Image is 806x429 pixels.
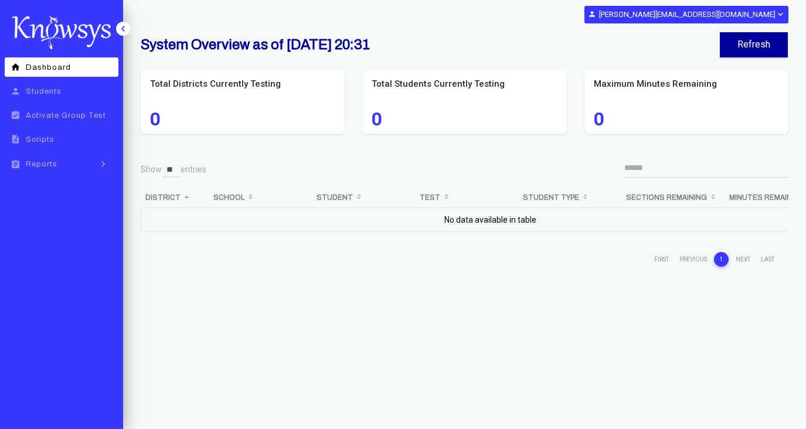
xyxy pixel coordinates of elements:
[372,112,557,126] span: 0
[26,135,55,144] span: Scripts
[415,188,518,207] th: Test: activate to sort column ascending
[141,37,370,52] b: System Overview as of [DATE] 20:31
[26,63,71,71] span: Dashboard
[117,23,129,35] i: keyboard_arrow_left
[420,193,440,202] b: Test
[150,112,335,126] span: 0
[626,193,707,202] b: Sections Remaining
[141,162,206,178] label: Show entries
[145,193,181,202] b: District
[8,110,23,120] i: assignment_turned_in
[372,78,557,90] label: Total Students Currently Testing
[8,159,23,169] i: assignment
[26,160,57,168] span: Reports
[714,252,729,267] a: 1
[621,188,725,207] th: Sections Remaining: activate to sort column ascending
[594,78,779,90] label: Maximum Minutes Remaining
[720,32,788,57] button: Refresh
[317,193,353,202] b: Student
[8,86,23,96] i: person
[599,10,776,19] b: [PERSON_NAME][EMAIL_ADDRESS][DOMAIN_NAME]
[594,112,779,126] span: 0
[588,10,596,18] i: person
[150,78,335,90] label: Total Districts Currently Testing
[141,188,209,207] th: District: activate to sort column descending
[776,9,784,19] i: expand_more
[523,193,579,202] b: Student Type
[213,193,244,202] b: School
[162,162,181,178] select: Showentries
[209,188,312,207] th: School: activate to sort column ascending
[8,134,23,144] i: description
[26,111,106,120] span: Activate Group Test
[518,188,621,207] th: Student Type: activate to sort column ascending
[94,158,112,170] i: keyboard_arrow_right
[26,87,62,96] span: Students
[8,62,23,72] i: home
[312,188,415,207] th: Student: activate to sort column ascending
